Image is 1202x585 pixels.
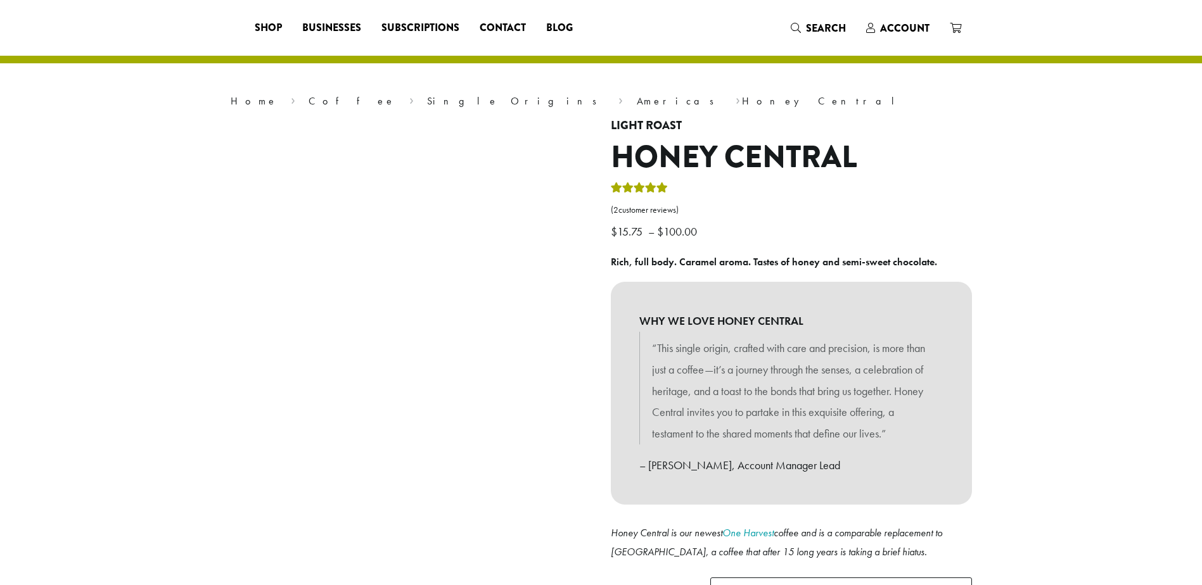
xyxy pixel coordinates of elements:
[781,18,856,39] a: Search
[546,20,573,36] span: Blog
[880,21,930,35] span: Account
[722,526,774,539] a: One Harvest
[618,89,623,109] span: ›
[611,255,937,268] b: Rich, full body. Caramel aroma. Tastes of honey and semi-sweet chocolate.
[255,20,282,36] span: Shop
[409,89,414,109] span: ›
[648,224,655,239] span: –
[613,204,618,215] span: 2
[611,526,942,558] i: Honey Central is our newest coffee and is a comparable replacement to [GEOGRAPHIC_DATA], a coffee...
[652,337,931,444] p: “This single origin, crafted with care and precision, is more than just a coffee—it’s a journey t...
[736,89,740,109] span: ›
[611,224,646,239] bdi: 15.75
[806,21,846,35] span: Search
[639,310,943,332] b: WHY WE LOVE HONEY CENTRAL
[302,20,361,36] span: Businesses
[611,139,972,176] h1: Honey Central
[427,94,605,108] a: Single Origins
[657,224,663,239] span: $
[381,20,459,36] span: Subscriptions
[245,18,292,38] a: Shop
[309,94,395,108] a: Coffee
[611,119,972,133] h4: Light Roast
[611,224,617,239] span: $
[253,119,570,356] img: Honey Central
[657,224,700,239] bdi: 100.00
[231,94,278,108] a: Home
[480,20,526,36] span: Contact
[291,89,295,109] span: ›
[231,94,972,109] nav: Breadcrumb
[611,204,972,217] a: (2customer reviews)
[611,180,668,199] div: Rated 5.00 out of 5
[637,94,722,108] a: Americas
[639,455,943,476] p: – [PERSON_NAME], Account Manager Lead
